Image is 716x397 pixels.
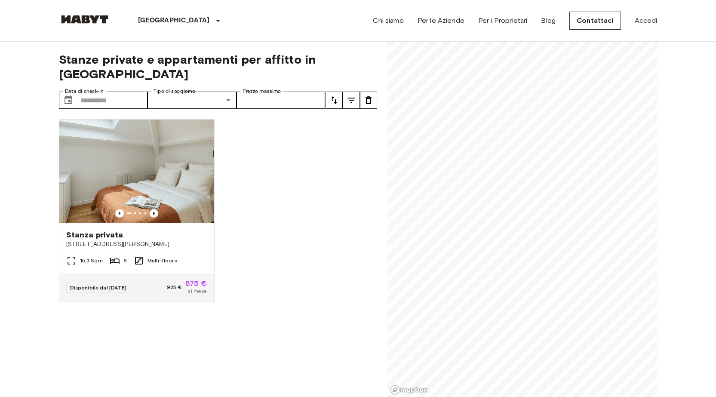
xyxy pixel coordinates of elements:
span: [STREET_ADDRESS][PERSON_NAME] [66,240,207,249]
a: Marketing picture of unit FR-18-003-003-05Previous imagePrevious imageStanza privata[STREET_ADDRE... [59,119,215,302]
span: 925 € [167,283,182,291]
label: Prezzo massimo [243,88,281,95]
button: Choose date [60,92,77,109]
img: Habyt [59,15,111,24]
button: Previous image [150,209,158,218]
span: Stanze private e appartamenti per affitto in [GEOGRAPHIC_DATA] [59,52,377,81]
button: tune [326,92,343,109]
img: Marketing picture of unit FR-18-003-003-05 [59,120,214,223]
a: Chi siamo [373,15,403,26]
a: Per le Aziende [418,15,464,26]
span: 875 € [185,280,207,287]
span: Disponibile dal [DATE] [70,284,126,291]
button: tune [360,92,377,109]
a: Mapbox logo [390,385,428,395]
span: Multi-floors [148,257,177,265]
a: Contattaci [569,12,621,30]
a: Accedi [635,15,658,26]
span: al mese [187,287,207,295]
label: Tipo di soggiorno [154,88,195,95]
a: Per i Proprietari [478,15,528,26]
span: Stanza privata [66,230,123,240]
label: Data di check-in [65,88,104,95]
p: [GEOGRAPHIC_DATA] [138,15,210,26]
span: 15.3 Sqm [80,257,103,265]
a: Blog [541,15,556,26]
span: 6 [123,257,127,265]
button: Previous image [115,209,124,218]
button: tune [343,92,360,109]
